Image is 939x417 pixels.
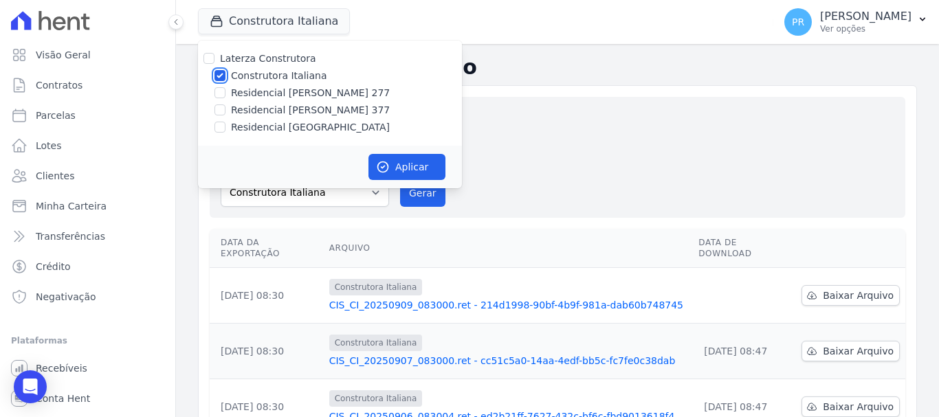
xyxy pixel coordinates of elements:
[329,298,688,312] a: CIS_CI_20250909_083000.ret - 214d1998-90bf-4b9f-981a-dab60b748745
[329,335,423,351] span: Construtora Italiana
[5,71,170,99] a: Contratos
[36,392,90,405] span: Conta Hent
[823,400,894,414] span: Baixar Arquivo
[773,3,939,41] button: PR [PERSON_NAME] Ver opções
[198,8,350,34] button: Construtora Italiana
[210,229,324,268] th: Data da Exportação
[36,199,107,213] span: Minha Carteira
[5,253,170,280] a: Crédito
[36,78,82,92] span: Contratos
[324,229,694,268] th: Arquivo
[5,385,170,412] a: Conta Hent
[5,41,170,69] a: Visão Geral
[36,260,71,273] span: Crédito
[792,17,804,27] span: PR
[36,109,76,122] span: Parcelas
[36,169,74,183] span: Clientes
[820,10,912,23] p: [PERSON_NAME]
[5,223,170,250] a: Transferências
[820,23,912,34] p: Ver opções
[210,324,324,379] td: [DATE] 08:30
[329,354,688,368] a: CIS_CI_20250907_083000.ret - cc51c5a0-14aa-4edf-bb5c-fc7fe0c38dab
[5,132,170,159] a: Lotes
[5,192,170,220] a: Minha Carteira
[36,361,87,375] span: Recebíveis
[210,268,324,324] td: [DATE] 08:30
[802,341,900,361] a: Baixar Arquivo
[36,290,96,304] span: Negativação
[231,69,327,83] label: Construtora Italiana
[693,229,796,268] th: Data de Download
[5,354,170,382] a: Recebíveis
[231,86,390,100] label: Residencial [PERSON_NAME] 277
[802,396,900,417] a: Baixar Arquivo
[329,390,423,407] span: Construtora Italiana
[802,285,900,306] a: Baixar Arquivo
[231,120,390,135] label: Residencial [GEOGRAPHIC_DATA]
[220,53,316,64] label: Laterza Construtora
[36,48,91,62] span: Visão Geral
[5,162,170,190] a: Clientes
[5,102,170,129] a: Parcelas
[368,154,445,180] button: Aplicar
[231,103,390,117] label: Residencial [PERSON_NAME] 377
[400,179,445,207] button: Gerar
[823,289,894,302] span: Baixar Arquivo
[11,333,164,349] div: Plataformas
[693,324,796,379] td: [DATE] 08:47
[823,344,894,358] span: Baixar Arquivo
[198,55,917,80] h2: Exportações de Retorno
[36,229,105,243] span: Transferências
[36,139,62,153] span: Lotes
[14,370,47,403] div: Open Intercom Messenger
[5,283,170,311] a: Negativação
[329,279,423,295] span: Construtora Italiana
